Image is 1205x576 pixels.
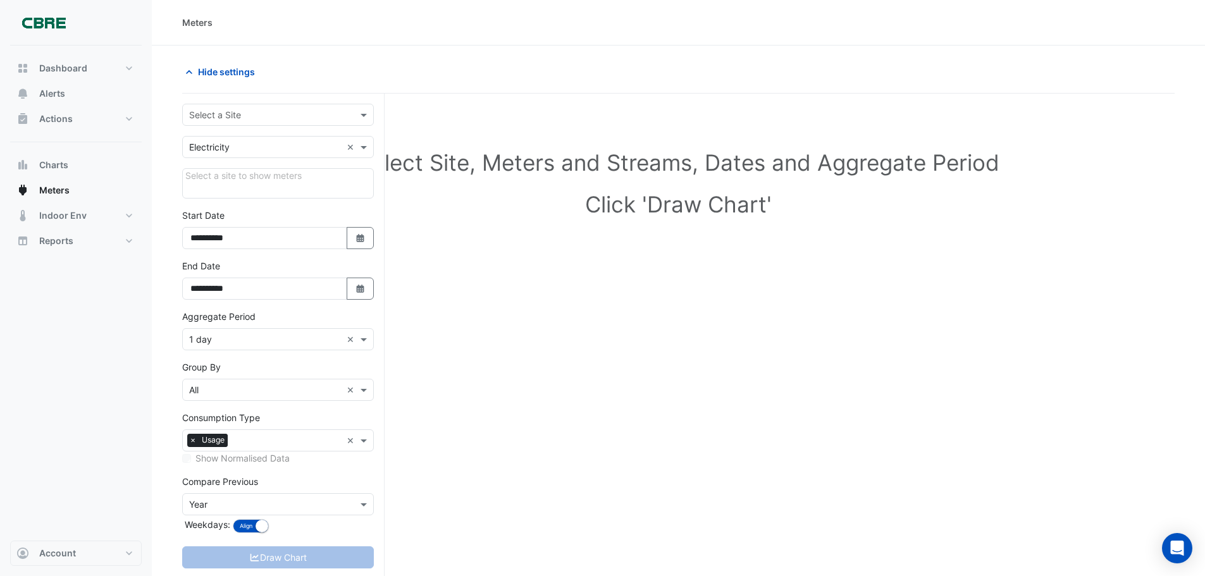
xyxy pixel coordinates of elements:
[16,62,29,75] app-icon: Dashboard
[10,541,142,566] button: Account
[182,259,220,273] label: End Date
[10,178,142,203] button: Meters
[39,184,70,197] span: Meters
[16,209,29,222] app-icon: Indoor Env
[16,113,29,125] app-icon: Actions
[347,434,357,447] span: Clear
[347,140,357,154] span: Clear
[10,228,142,254] button: Reports
[199,434,228,446] span: Usage
[182,61,263,83] button: Hide settings
[15,10,72,35] img: Company Logo
[10,152,142,178] button: Charts
[187,434,199,446] span: ×
[202,149,1154,176] h1: Select Site, Meters and Streams, Dates and Aggregate Period
[355,233,366,243] fa-icon: Select Date
[182,209,225,222] label: Start Date
[198,65,255,78] span: Hide settings
[39,159,68,171] span: Charts
[182,310,256,323] label: Aggregate Period
[182,16,213,29] div: Meters
[202,191,1154,218] h1: Click 'Draw Chart'
[39,209,87,222] span: Indoor Env
[182,360,221,374] label: Group By
[195,451,290,465] label: Show Normalised Data
[355,283,366,294] fa-icon: Select Date
[39,235,73,247] span: Reports
[16,184,29,197] app-icon: Meters
[39,547,76,560] span: Account
[10,106,142,132] button: Actions
[10,56,142,81] button: Dashboard
[16,87,29,100] app-icon: Alerts
[347,383,357,396] span: Clear
[16,235,29,247] app-icon: Reports
[39,62,87,75] span: Dashboard
[39,113,73,125] span: Actions
[182,451,374,465] div: Select meters or streams to enable normalisation
[10,203,142,228] button: Indoor Env
[182,411,260,424] label: Consumption Type
[182,475,258,488] label: Compare Previous
[10,81,142,106] button: Alerts
[16,159,29,171] app-icon: Charts
[347,333,357,346] span: Clear
[182,518,230,531] label: Weekdays:
[182,168,374,199] div: Click Update or Cancel in Details panel
[1162,533,1192,563] div: Open Intercom Messenger
[39,87,65,100] span: Alerts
